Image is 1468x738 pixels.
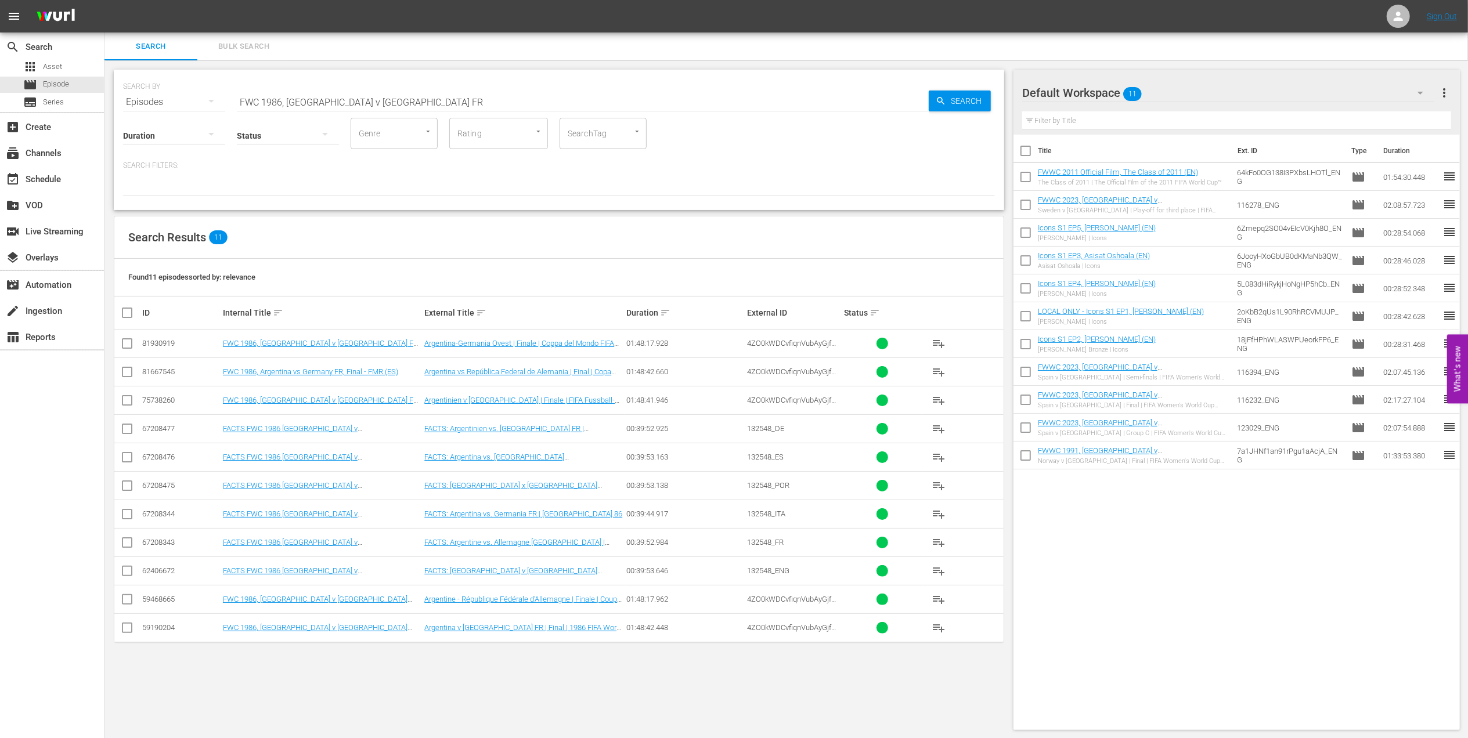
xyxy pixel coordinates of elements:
div: Norway v [GEOGRAPHIC_DATA] | Final | FIFA Women's World Cup China PR 1991™ | Full Match Replay [1038,457,1228,465]
button: Open [533,126,544,137]
a: Icons S1 EP2, [PERSON_NAME] (EN) [1038,335,1156,343]
span: reorder [1442,448,1456,462]
div: Spain v [GEOGRAPHIC_DATA] | Semi-finals | FIFA Women's World Cup Australia & [GEOGRAPHIC_DATA] 20... [1038,374,1228,381]
button: playlist_add [925,415,953,443]
span: Episode [1351,365,1365,379]
span: reorder [1442,225,1456,239]
a: FACTS FWC 1986 [GEOGRAPHIC_DATA] v [GEOGRAPHIC_DATA] FR (ES) [223,453,362,470]
span: reorder [1442,420,1456,434]
div: 01:48:17.928 [626,339,744,348]
div: 67208476 [142,453,219,461]
span: reorder [1442,169,1456,183]
button: playlist_add [925,386,953,414]
span: 4ZO0kWDCvfiqnVubAyGjfR_ITA [747,339,839,356]
td: 02:07:54.888 [1379,414,1442,442]
button: playlist_add [925,614,953,642]
button: playlist_add [925,443,953,471]
a: Icons S1 EP5, [PERSON_NAME] (EN) [1038,223,1156,232]
a: FWC 1986, [GEOGRAPHIC_DATA] v [GEOGRAPHIC_DATA] (EN) [223,623,412,641]
span: 132548_ENG [747,566,789,575]
div: External Title [424,306,622,320]
div: 01:48:42.448 [626,623,744,632]
span: reorder [1442,364,1456,378]
span: Automation [6,278,20,292]
button: playlist_add [925,557,953,585]
span: Asset [43,61,62,73]
span: playlist_add [932,564,946,578]
td: 00:28:31.468 [1379,330,1442,358]
span: Search [111,40,190,53]
span: Episode [1351,421,1365,435]
span: Reports [6,330,20,344]
a: Sign Out [1427,12,1457,21]
td: 00:28:54.068 [1379,219,1442,247]
div: 00:39:53.163 [626,453,744,461]
span: playlist_add [932,621,946,635]
span: 132548_FR [747,538,784,547]
a: FACTS: [GEOGRAPHIC_DATA] x [GEOGRAPHIC_DATA] [GEOGRAPHIC_DATA] | [GEOGRAPHIC_DATA] 86 [424,481,602,498]
th: Duration [1376,135,1446,167]
span: sort [870,307,880,318]
div: 01:48:41.946 [626,396,744,404]
span: Episode [1351,309,1365,323]
a: FACTS FWC 1986 [GEOGRAPHIC_DATA] v [GEOGRAPHIC_DATA] FR (EN) [223,566,362,584]
div: Spain v [GEOGRAPHIC_DATA] | Final | FIFA Women's World Cup Australia & [GEOGRAPHIC_DATA] 2023™ | ... [1038,401,1228,409]
button: playlist_add [925,330,953,357]
button: playlist_add [925,500,953,528]
span: menu [7,9,21,23]
span: playlist_add [932,592,946,606]
div: 00:39:44.917 [626,509,744,518]
span: 4ZO0kWDCvfiqnVubAyGjfR_FR [747,595,839,612]
button: Open Feedback Widget [1447,335,1468,404]
span: playlist_add [932,479,946,493]
span: playlist_add [932,337,946,350]
div: 67208343 [142,538,219,547]
div: 00:39:53.646 [626,566,744,575]
td: 02:08:57.723 [1379,191,1442,219]
td: 116394_ENG [1232,358,1347,386]
span: Episode [1351,170,1365,184]
a: FWC 1986, [GEOGRAPHIC_DATA] v [GEOGRAPHIC_DATA] FR, Final - FMR (IT) [223,339,420,356]
span: playlist_add [932,450,946,464]
span: Episode [1351,198,1365,212]
div: The Class of 2011 | The Official Film of the 2011 FIFA World Cup™ [1038,179,1222,186]
p: Search Filters: [123,161,995,171]
div: 00:39:52.925 [626,424,744,433]
div: 01:48:17.962 [626,595,744,603]
div: [PERSON_NAME] Bronze | Icons [1038,346,1156,353]
span: Episode [1351,448,1365,462]
div: Duration [626,306,744,320]
a: Argentinien v [GEOGRAPHIC_DATA] | Finale | FIFA Fussball-Weltmeisterschaft [GEOGRAPHIC_DATA] 1986... [424,396,619,422]
div: 67208477 [142,424,219,433]
a: FACTS: Argentina vs. [GEOGRAPHIC_DATA] [GEOGRAPHIC_DATA] | [GEOGRAPHIC_DATA] 86 [424,453,580,470]
div: Spain v [GEOGRAPHIC_DATA] | Group C | FIFA Women's World Cup Australia & [GEOGRAPHIC_DATA] 2023™ ... [1038,429,1228,437]
span: reorder [1442,197,1456,211]
span: Episode [1351,337,1365,351]
div: Internal Title [223,306,421,320]
td: 01:54:30.448 [1379,163,1442,191]
span: VOD [6,198,20,212]
div: External ID [747,308,841,317]
button: more_vert [1437,79,1451,107]
span: playlist_add [932,507,946,521]
span: 132548_ES [747,453,784,461]
span: reorder [1442,337,1456,350]
span: 11 [209,230,228,244]
span: Channels [6,146,20,160]
span: Episode [1351,254,1365,267]
button: Search [929,91,991,111]
span: Search [946,91,991,111]
span: Overlays [6,251,20,265]
td: 18jFfHPhWLASWPUeorkFP6_ENG [1232,330,1347,358]
td: 2oKbB2qUs1L90RhRCVMUJP_ENG [1232,302,1347,330]
div: [PERSON_NAME] | Icons [1038,234,1156,242]
td: 116232_ENG [1232,386,1347,414]
div: 59468665 [142,595,219,603]
button: playlist_add [925,529,953,556]
th: Type [1344,135,1376,167]
td: 5L083dHiRykjHoNgHP5hCb_ENG [1232,274,1347,302]
td: 00:28:46.028 [1379,247,1442,274]
div: 00:39:52.984 [626,538,744,547]
span: Asset [23,60,37,74]
span: reorder [1442,281,1456,295]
